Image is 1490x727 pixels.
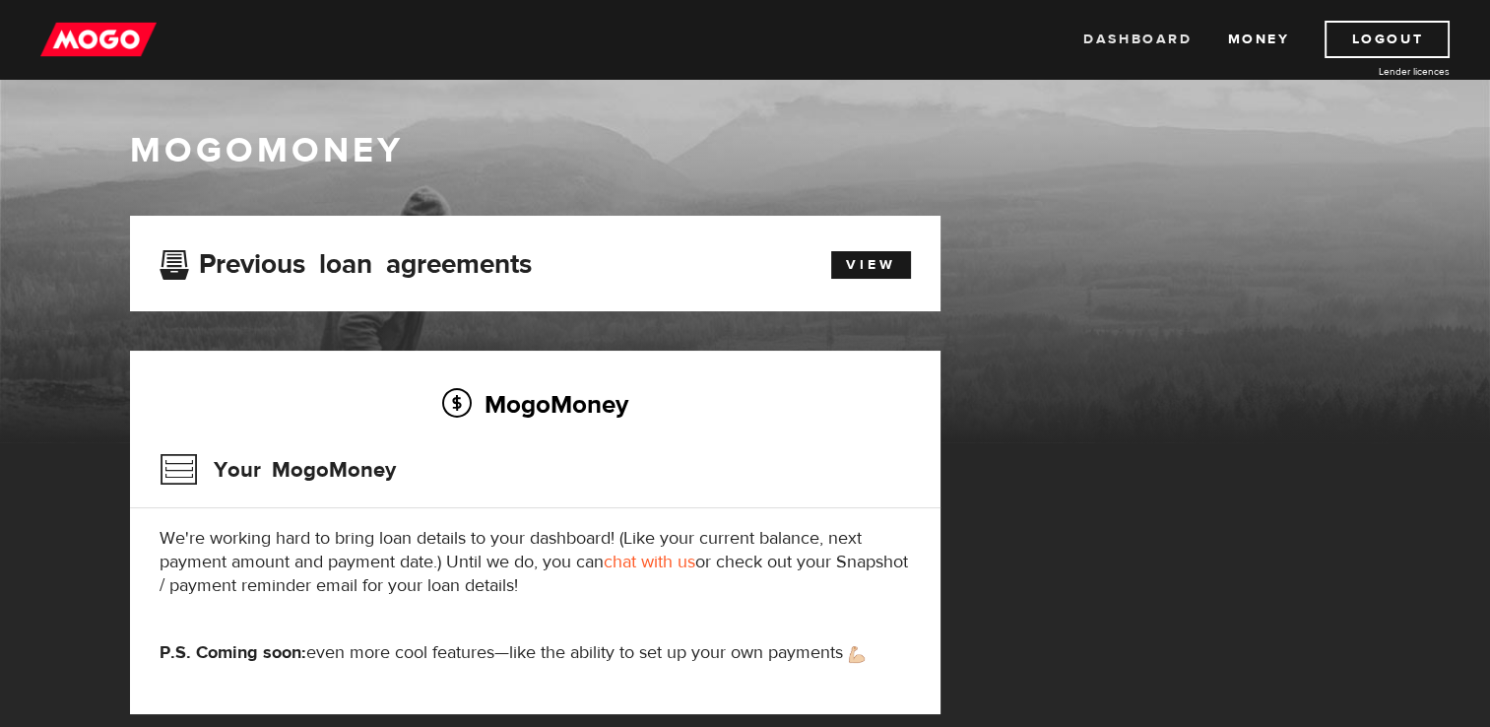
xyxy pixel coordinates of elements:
[160,641,306,664] strong: P.S. Coming soon:
[130,130,1361,171] h1: MogoMoney
[160,248,532,274] h3: Previous loan agreements
[160,444,396,496] h3: Your MogoMoney
[160,641,911,665] p: even more cool features—like the ability to set up your own payments
[1302,64,1450,79] a: Lender licences
[831,251,911,279] a: View
[1325,21,1450,58] a: Logout
[40,21,157,58] img: mogo_logo-11ee424be714fa7cbb0f0f49df9e16ec.png
[849,646,865,663] img: strong arm emoji
[160,383,911,425] h2: MogoMoney
[1227,21,1289,58] a: Money
[1083,21,1192,58] a: Dashboard
[160,527,911,598] p: We're working hard to bring loan details to your dashboard! (Like your current balance, next paym...
[604,551,695,573] a: chat with us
